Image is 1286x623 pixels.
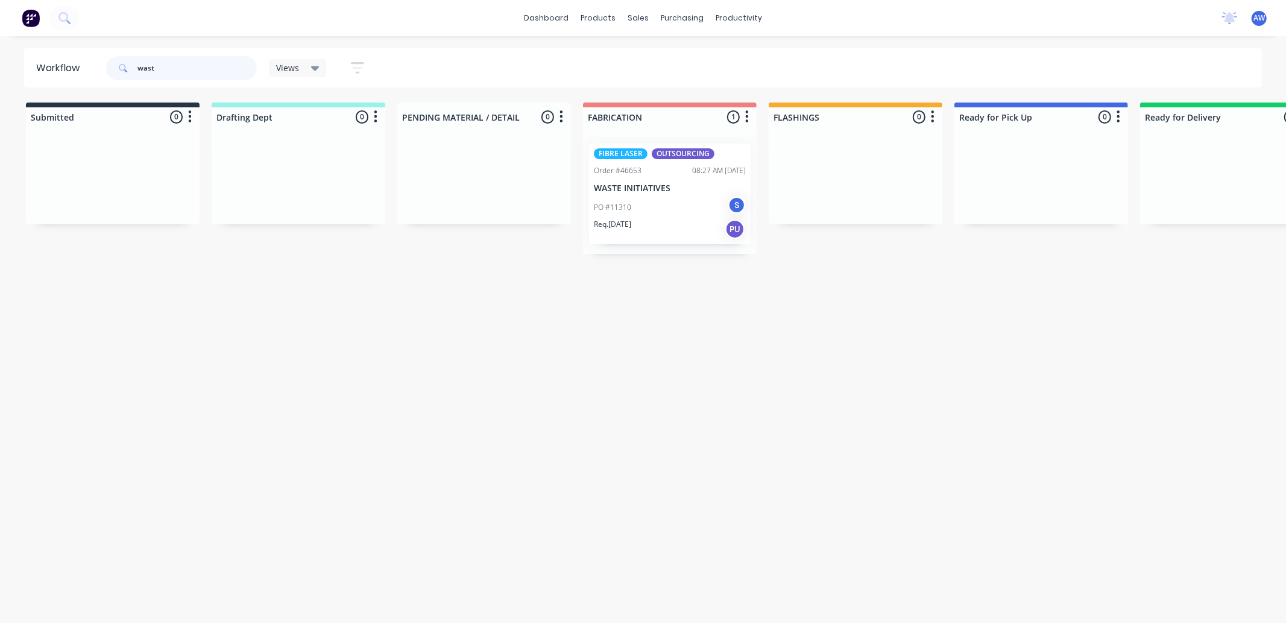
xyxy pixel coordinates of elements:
[655,9,710,27] div: purchasing
[1253,13,1265,24] span: AW
[36,61,86,75] div: Workflow
[518,9,575,27] a: dashboard
[22,9,40,27] img: Factory
[652,148,714,159] div: OUTSOURCING
[622,9,655,27] div: sales
[276,62,299,74] span: Views
[692,165,746,176] div: 08:27 AM [DATE]
[594,165,641,176] div: Order #46653
[594,148,648,159] div: FIBRE LASER
[728,196,746,214] div: S
[710,9,768,27] div: productivity
[594,202,631,213] p: PO #11310
[725,220,745,239] div: PU
[137,56,257,80] input: Search for orders...
[594,183,746,194] p: WASTE INITIATIVES
[575,9,622,27] div: products
[594,219,631,230] p: Req. [DATE]
[589,144,751,244] div: FIBRE LASEROUTSOURCINGOrder #4665308:27 AM [DATE]WASTE INITIATIVESPO #11310SReq.[DATE]PU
